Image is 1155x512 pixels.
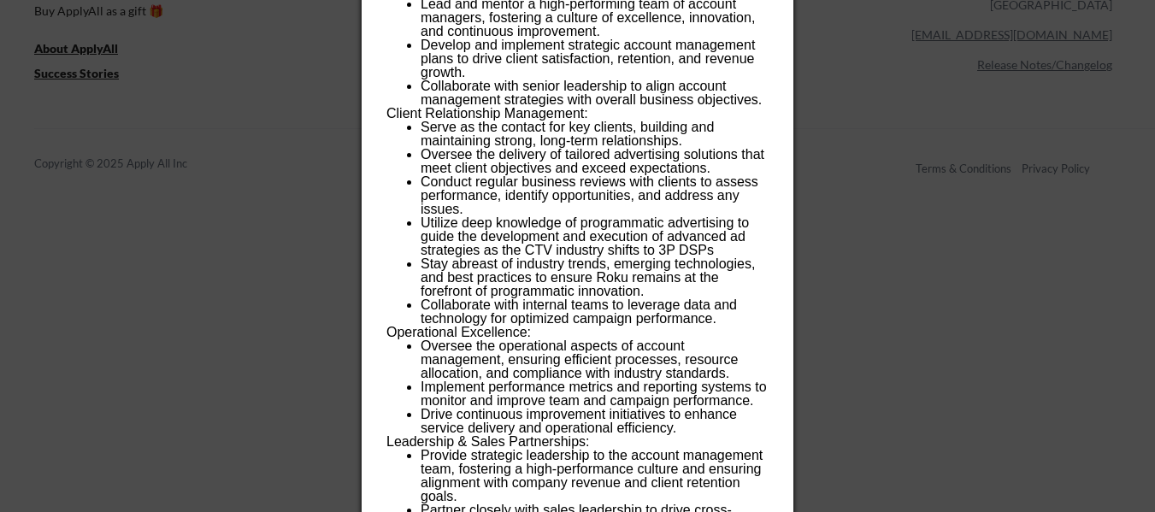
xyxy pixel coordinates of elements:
li: Implement performance metrics and reporting systems to monitor and improve team and campaign perf... [421,380,768,408]
li: Drive continuous improvement initiatives to enhance service delivery and operational efficiency. [421,408,768,435]
li: Develop and implement strategic account management plans to drive client satisfaction, retention,... [421,38,768,79]
li: Oversee the delivery of tailored advertising solutions that meet client objectives and exceed exp... [421,148,768,175]
li: Serve as the contact for key clients, building and maintaining strong, long-term relationships. [421,121,768,148]
p: Leadership & Sales Partnerships: [386,435,768,449]
li: Oversee the operational aspects of account management, ensuring efficient processes, resource all... [421,339,768,380]
li: Provide strategic leadership to the account management team, fostering a high-performance culture... [421,449,768,503]
p: Operational Excellence: [386,326,768,339]
li: Conduct regular business reviews with clients to assess performance, identify opportunities, and ... [421,175,768,216]
li: Utilize deep knowledge of programmatic advertising to guide the development and execution of adva... [421,216,768,257]
li: Collaborate with senior leadership to align account management strategies with overall business o... [421,79,768,107]
p: Client Relationship Management: [386,107,768,121]
li: Collaborate with internal teams to leverage data and technology for optimized campaign performance. [421,298,768,326]
li: Stay abreast of industry trends, emerging technologies, and best practices to ensure Roku remains... [421,257,768,298]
